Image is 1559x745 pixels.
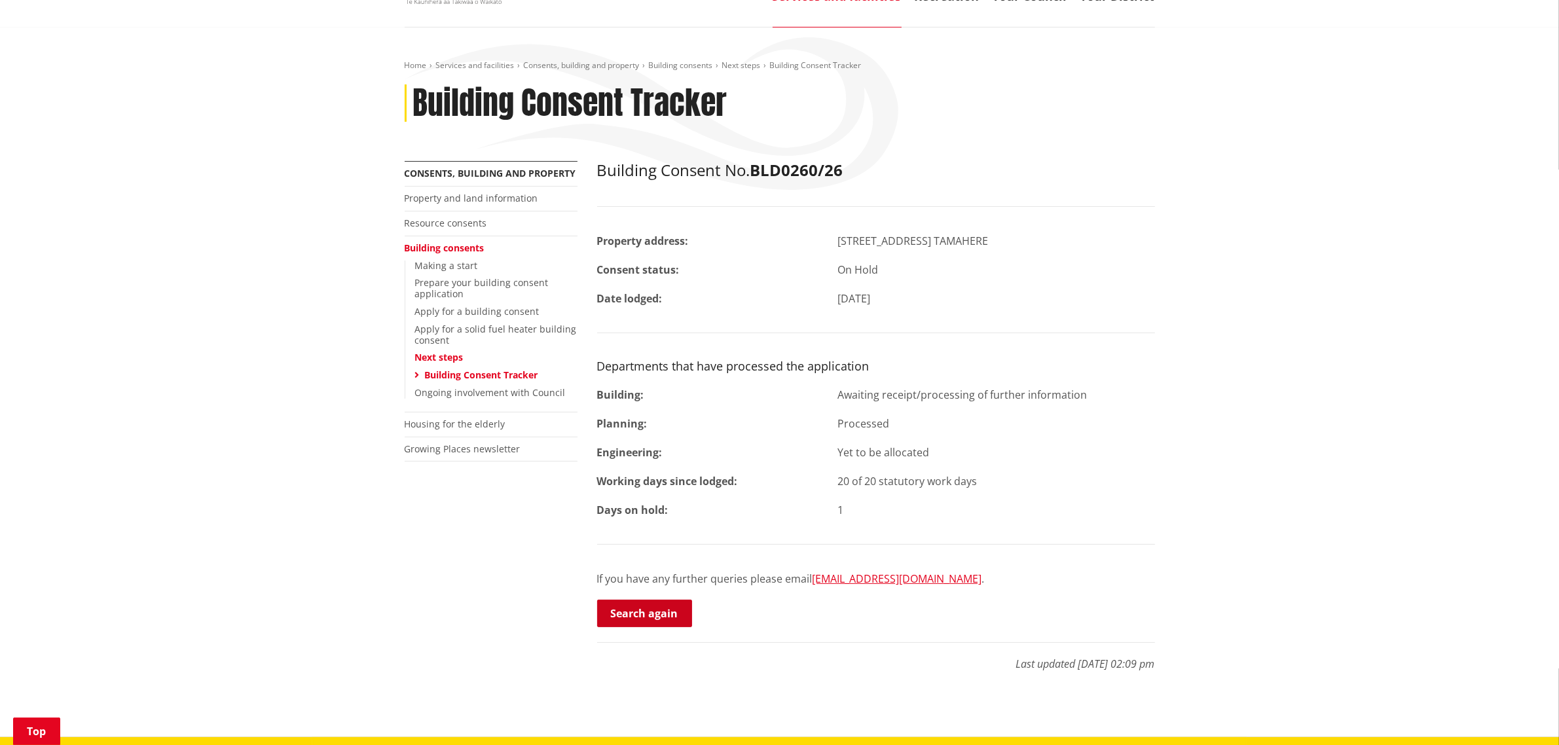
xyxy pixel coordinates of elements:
[597,642,1155,672] p: Last updated [DATE] 02:09 pm
[1499,690,1546,737] iframe: Messenger Launcher
[405,167,576,179] a: Consents, building and property
[828,502,1165,518] div: 1
[828,262,1165,278] div: On Hold
[405,242,485,254] a: Building consents
[524,60,640,71] a: Consents, building and property
[413,84,727,122] h1: Building Consent Tracker
[405,443,521,455] a: Growing Places newsletter
[597,503,669,517] strong: Days on hold:
[405,60,1155,71] nav: breadcrumb
[597,416,648,431] strong: Planning:
[597,445,663,460] strong: Engineering:
[597,571,1155,587] p: If you have any further queries please email .
[597,474,738,488] strong: Working days since lodged:
[415,351,464,363] a: Next steps
[597,291,663,306] strong: Date lodged:
[828,445,1165,460] div: Yet to be allocated
[813,572,982,586] a: [EMAIL_ADDRESS][DOMAIN_NAME]
[436,60,515,71] a: Services and facilities
[415,386,566,399] a: Ongoing involvement with Council
[597,388,644,402] strong: Building:
[828,416,1165,431] div: Processed
[722,60,761,71] a: Next steps
[405,217,487,229] a: Resource consents
[828,473,1165,489] div: 20 of 20 statutory work days
[415,276,549,300] a: Prepare your building consent application
[425,369,538,381] a: Building Consent Tracker
[770,60,862,71] span: Building Consent Tracker
[597,600,692,627] a: Search again
[828,387,1165,403] div: Awaiting receipt/processing of further information
[415,305,540,318] a: Apply for a building consent
[415,259,478,272] a: Making a start
[405,192,538,204] a: Property and land information
[828,291,1165,306] div: [DATE]
[415,323,577,346] a: Apply for a solid fuel heater building consent​
[13,718,60,745] a: Top
[597,263,680,277] strong: Consent status:
[597,161,1155,180] h2: Building Consent No.
[750,159,843,181] strong: BLD0260/26
[649,60,713,71] a: Building consents
[597,359,1155,374] h3: Departments that have processed the application
[405,418,505,430] a: Housing for the elderly
[597,234,689,248] strong: Property address:
[405,60,427,71] a: Home
[828,233,1165,249] div: [STREET_ADDRESS] TAMAHERE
